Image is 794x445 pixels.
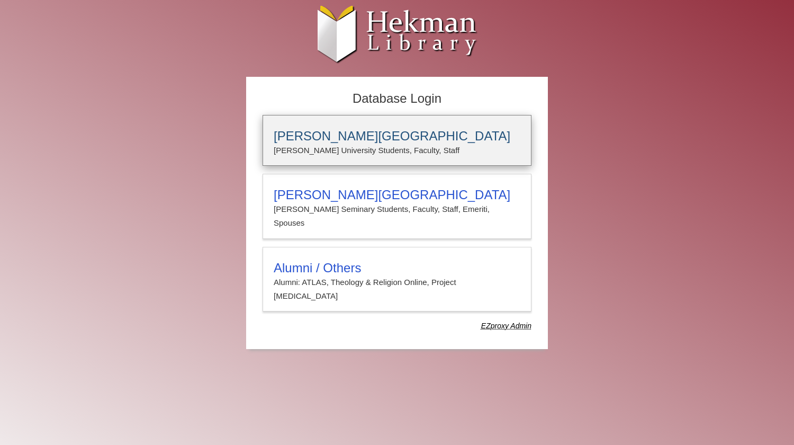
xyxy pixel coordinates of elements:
p: [PERSON_NAME] Seminary Students, Faculty, Staff, Emeriti, Spouses [274,202,520,230]
p: Alumni: ATLAS, Theology & Religion Online, Project [MEDICAL_DATA] [274,275,520,304]
a: [PERSON_NAME][GEOGRAPHIC_DATA][PERSON_NAME] Seminary Students, Faculty, Staff, Emeriti, Spouses [263,174,531,239]
h3: Alumni / Others [274,261,520,275]
p: [PERSON_NAME] University Students, Faculty, Staff [274,144,520,157]
dfn: Use Alumni login [481,322,531,330]
h3: [PERSON_NAME][GEOGRAPHIC_DATA] [274,188,520,202]
h2: Database Login [257,88,537,110]
summary: Alumni / OthersAlumni: ATLAS, Theology & Religion Online, Project [MEDICAL_DATA] [274,261,520,304]
a: [PERSON_NAME][GEOGRAPHIC_DATA][PERSON_NAME] University Students, Faculty, Staff [263,115,531,166]
h3: [PERSON_NAME][GEOGRAPHIC_DATA] [274,129,520,144]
